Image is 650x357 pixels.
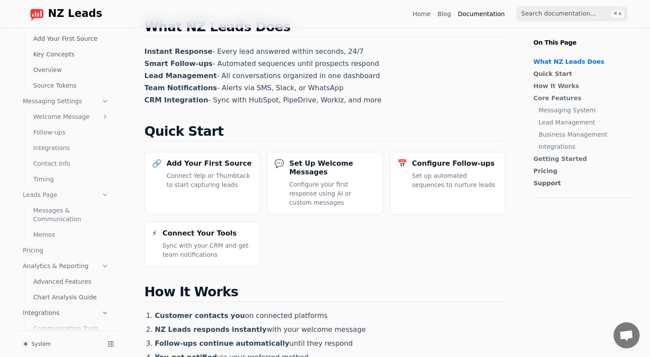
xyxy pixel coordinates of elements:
a: Communication Tools [30,321,112,335]
a: Integrations [20,306,112,320]
a: Key Concepts [30,47,112,61]
div: ⚡ [152,229,158,238]
strong: CRM Integration [145,96,208,104]
h3: Set Up Welcome Messages [289,159,376,177]
a: ⚡Connect Your ToolsSync with your CRM and get team notifications [145,222,261,267]
a: How It Works [534,82,627,90]
a: Leads Page [20,188,112,202]
p: Configure your first response using AI or custom messages [289,180,376,207]
a: Documentation [458,10,505,18]
a: Source Tokens [30,79,112,92]
a: 📅Configure Follow-upsSet up automated sequences to nurture leads [390,152,506,215]
h2: Quick Start [145,124,506,141]
input: Search documentation… [516,7,627,21]
h2: How It Works [145,284,506,302]
strong: Lead Management [145,72,217,80]
a: Overview [30,63,112,77]
a: Timing [30,172,112,186]
a: Analytics & Reporting [20,259,112,273]
p: Set up automated sequences to nurture leads [412,171,498,190]
li: until they respond [155,338,506,349]
strong: Follow-ups continue automatically [155,339,290,347]
span: NZ Leads [48,8,102,20]
a: What NZ Leads Does [534,57,627,66]
a: Support [534,179,627,187]
div: 🔗 [152,159,162,168]
li: on connected platforms [155,311,506,321]
div: 💬 [274,159,284,168]
a: Integrations [539,142,627,151]
strong: Instant Response [145,47,213,56]
p: On This Page [527,28,638,47]
a: 💬Set Up Welcome MessagesConfigure your first response using AI or custom messages [267,152,383,215]
a: Blog [438,10,451,18]
a: Business Management [539,130,627,139]
p: Sync with your CRM and get team notifications [162,241,253,259]
a: Lead Management [539,118,627,127]
a: Advanced Features [30,275,112,288]
a: Messaging Settings [20,94,112,108]
a: Chart Analysis Guide [30,290,112,304]
a: Home page [23,7,102,21]
strong: Team Notifications [145,84,217,92]
a: Quick Start [534,69,627,78]
strong: Smart Follow-ups [145,59,213,68]
h3: Add Your First Source [167,159,252,168]
a: Home [412,10,430,18]
a: Pricing [20,243,112,257]
h3: Configure Follow-ups [412,159,495,168]
a: Getting Started [534,154,627,163]
a: Open chat [614,322,640,348]
a: Memos [30,228,112,242]
a: Contact Info [30,157,112,170]
a: Welcome Message [30,110,112,124]
p: Connect Yelp or Thumbtack to start capturing leads [167,171,253,190]
a: Follow-ups [30,125,112,139]
h2: What NZ Leads Does [145,19,506,37]
p: - Every lead answered within seconds, 24/7 - Automated sequences until prospects respond - All co... [145,46,506,106]
a: Messages & Communication [30,203,112,226]
li: with your welcome message [155,324,506,335]
div: 📅 [397,159,407,168]
button: System [20,338,101,350]
a: Add Your First Source [30,32,112,46]
a: Pricing [534,167,627,175]
strong: NZ Leads responds instantly [155,325,267,334]
button: Collapse sidebar [105,338,117,350]
a: Messaging System [539,106,627,115]
img: logo [30,7,44,21]
strong: Customer contacts you [155,311,245,320]
a: Integrations [30,141,112,155]
a: 🔗Add Your First SourceConnect Yelp or Thumbtack to start capturing leads [145,152,261,215]
h3: Connect Your Tools [162,229,237,238]
a: Core Features [534,94,627,102]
